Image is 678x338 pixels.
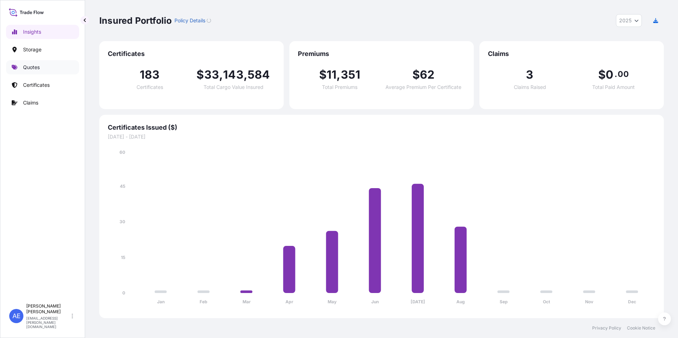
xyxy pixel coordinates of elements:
span: . [615,71,617,77]
span: 143 [223,69,244,80]
span: , [219,69,223,80]
span: 33 [204,69,219,80]
tspan: Mar [243,299,251,304]
tspan: Aug [456,299,465,304]
tspan: 0 [122,290,125,295]
div: Loading [207,18,211,23]
a: Insights [6,25,79,39]
tspan: Jan [157,299,165,304]
span: 62 [420,69,434,80]
span: 183 [140,69,160,80]
span: Certificates [137,85,163,90]
span: AE [12,312,21,320]
p: Insured Portfolio [99,15,172,26]
tspan: Dec [628,299,636,304]
tspan: 15 [121,255,125,260]
tspan: [DATE] [411,299,425,304]
a: Privacy Policy [592,325,621,331]
span: Certificates Issued ($) [108,123,655,132]
span: Claims Raised [514,85,546,90]
span: Certificates [108,50,275,58]
span: , [337,69,340,80]
p: Certificates [23,81,50,89]
a: Certificates [6,78,79,92]
p: Claims [23,99,38,106]
span: Total Cargo Value Insured [204,85,263,90]
span: $ [196,69,204,80]
span: $ [412,69,420,80]
a: Quotes [6,60,79,74]
a: Storage [6,43,79,57]
button: Loading [207,15,211,26]
tspan: Jun [371,299,379,304]
span: 0 [606,69,613,80]
span: 3 [526,69,533,80]
span: 351 [341,69,361,80]
tspan: Oct [543,299,550,304]
p: Policy Details [174,17,205,24]
a: Cookie Notice [627,325,655,331]
span: $ [598,69,606,80]
p: [EMAIL_ADDRESS][PERSON_NAME][DOMAIN_NAME] [26,316,70,329]
span: 11 [327,69,337,80]
tspan: Feb [200,299,207,304]
a: Claims [6,96,79,110]
tspan: Sep [500,299,508,304]
p: Insights [23,28,41,35]
span: Premiums [298,50,465,58]
span: Claims [488,50,655,58]
tspan: Apr [285,299,293,304]
p: Quotes [23,64,40,71]
button: Year Selector [616,14,642,27]
p: [PERSON_NAME] [PERSON_NAME] [26,303,70,315]
span: , [244,69,248,80]
span: 584 [248,69,270,80]
span: [DATE] - [DATE] [108,133,655,140]
span: Total Paid Amount [592,85,635,90]
tspan: 60 [120,150,125,155]
span: $ [319,69,327,80]
p: Storage [23,46,41,53]
span: 00 [618,71,628,77]
span: Total Premiums [322,85,357,90]
span: Average Premium Per Certificate [385,85,461,90]
span: 2025 [619,17,632,24]
tspan: May [328,299,337,304]
tspan: 45 [120,184,125,189]
tspan: 30 [120,219,125,224]
tspan: Nov [585,299,594,304]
